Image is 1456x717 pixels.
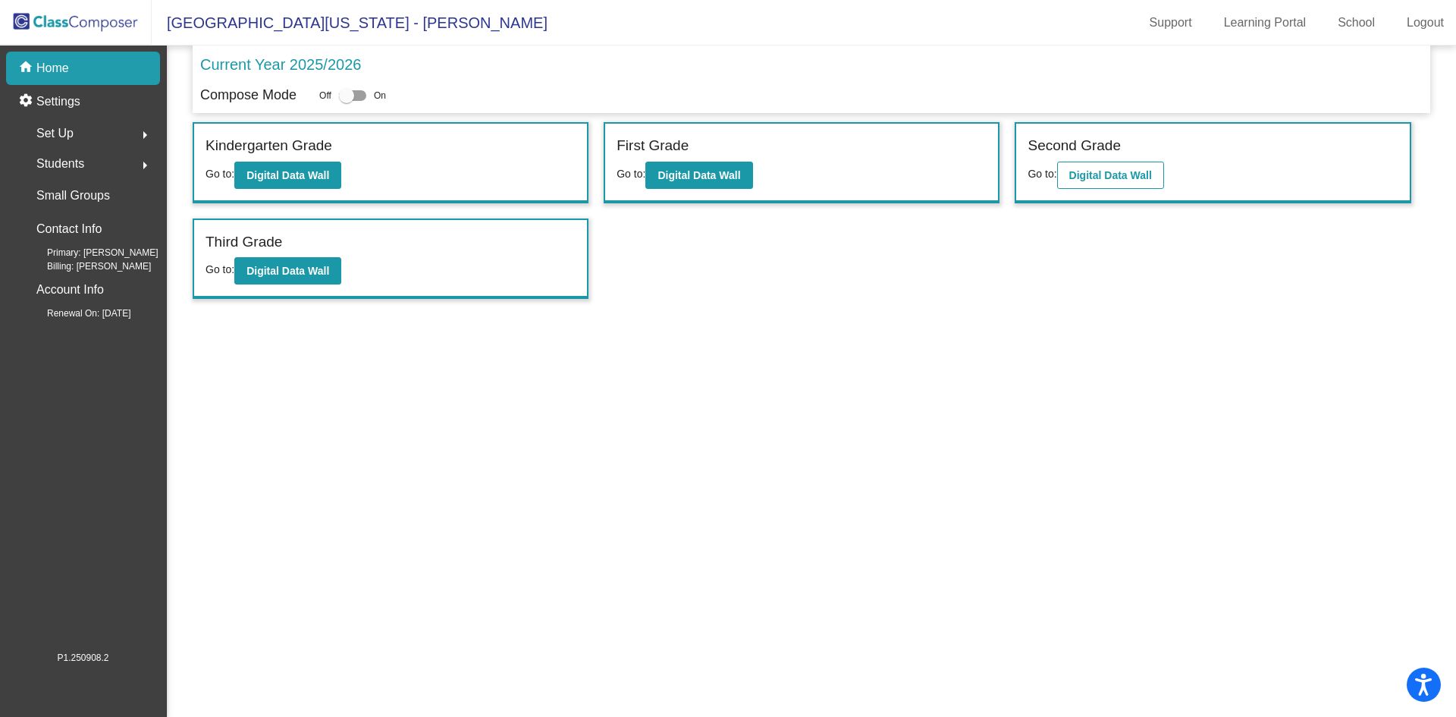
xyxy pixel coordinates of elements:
[206,135,332,157] label: Kindergarten Grade
[36,279,104,300] p: Account Info
[234,162,341,189] button: Digital Data Wall
[36,185,110,206] p: Small Groups
[206,168,234,180] span: Go to:
[1137,11,1204,35] a: Support
[319,89,331,102] span: Off
[36,153,84,175] span: Students
[23,307,130,320] span: Renewal On: [DATE]
[36,123,74,144] span: Set Up
[206,231,282,253] label: Third Grade
[23,246,158,259] span: Primary: [PERSON_NAME]
[234,257,341,285] button: Digital Data Wall
[617,168,645,180] span: Go to:
[206,263,234,275] span: Go to:
[200,53,361,76] p: Current Year 2025/2026
[1326,11,1387,35] a: School
[1028,135,1121,157] label: Second Grade
[36,219,102,240] p: Contact Info
[1395,11,1456,35] a: Logout
[136,156,154,175] mat-icon: arrow_right
[374,89,386,102] span: On
[18,59,36,77] mat-icon: home
[136,126,154,144] mat-icon: arrow_right
[246,169,329,181] b: Digital Data Wall
[23,259,151,273] span: Billing: [PERSON_NAME]
[18,93,36,111] mat-icon: settings
[1069,169,1152,181] b: Digital Data Wall
[36,59,69,77] p: Home
[200,85,297,105] p: Compose Mode
[246,265,329,277] b: Digital Data Wall
[1057,162,1164,189] button: Digital Data Wall
[1212,11,1319,35] a: Learning Portal
[152,11,548,35] span: [GEOGRAPHIC_DATA][US_STATE] - [PERSON_NAME]
[1028,168,1056,180] span: Go to:
[645,162,752,189] button: Digital Data Wall
[36,93,80,111] p: Settings
[657,169,740,181] b: Digital Data Wall
[617,135,689,157] label: First Grade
